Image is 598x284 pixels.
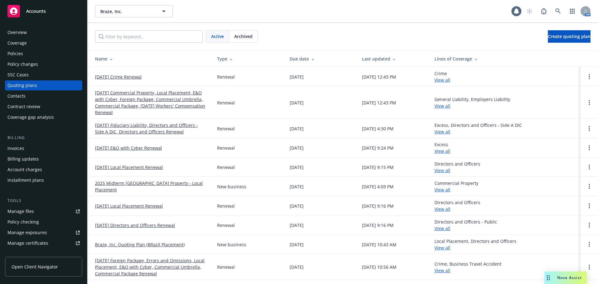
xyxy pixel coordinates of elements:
div: [DATE] [290,264,304,270]
div: Type [217,55,280,62]
a: View all [434,187,450,193]
a: Report a Bug [538,5,550,17]
div: Excess [434,141,450,154]
a: Open options [586,221,593,229]
a: Manage claims [5,249,82,259]
a: Create quoting plan [548,30,591,43]
div: Coverage [7,38,27,48]
div: [DATE] 9:24 PM [362,145,394,151]
a: Open options [586,202,593,209]
a: Contacts [5,91,82,101]
span: Active [211,33,224,40]
a: View all [434,77,450,83]
a: View all [434,225,450,231]
div: [DATE] [290,222,304,229]
div: Due date [290,55,352,62]
div: Account charges [7,165,42,175]
div: Contacts [7,91,26,101]
div: Crime [434,70,450,83]
a: Manage files [5,206,82,216]
div: Manage claims [7,249,39,259]
div: Directors and Officers [434,161,480,174]
a: Open options [586,144,593,152]
div: Renewal [217,264,235,270]
div: [DATE] 12:43 PM [362,74,396,80]
div: [DATE] [290,183,304,190]
a: Open options [586,263,593,271]
div: Contract review [7,102,40,112]
div: Policies [7,49,23,59]
span: Create quoting plan [548,33,591,39]
div: Excess, Directors and Officers - Side A DIC [434,122,522,135]
a: Contract review [5,102,82,112]
a: View all [434,148,450,154]
div: Billing [5,135,82,141]
a: Manage certificates [5,238,82,248]
div: Directors and Officers [434,199,480,212]
a: Accounts [5,2,82,20]
a: Overview [5,27,82,37]
div: [DATE] [290,74,304,80]
div: Last updated [362,55,425,62]
div: Quoting plans [7,80,37,90]
div: [DATE] 10:56 AM [362,264,396,270]
a: Open options [586,125,593,132]
div: General Liability, Employers Liability [434,96,510,109]
div: Local Placement, Directors and Officers [434,238,516,251]
div: [DATE] [290,203,304,209]
a: Installment plans [5,175,82,185]
button: Nova Assist [544,272,587,284]
div: Renewal [217,125,235,132]
a: [DATE] Commercial Property, Local Placement, E&O with Cyber, Foreign Package, Commercial Umbrella... [95,89,207,116]
div: Overview [7,27,27,37]
a: Switch app [566,5,579,17]
div: Manage files [7,206,34,216]
div: Installment plans [7,175,44,185]
div: Renewal [217,145,235,151]
div: [DATE] [290,99,304,106]
div: [DATE] [290,125,304,132]
div: Commercial Property [434,180,478,193]
div: [DATE] 9:15 PM [362,164,394,171]
a: View all [434,167,450,173]
div: Renewal [217,74,235,80]
a: [DATE] E&O with Cyber Renewal [95,145,162,151]
div: New business [217,241,246,248]
div: Directors and Officers - Public [434,219,497,232]
a: [DATE] Local Placement Renewal [95,164,163,171]
div: Renewal [217,203,235,209]
div: Invoices [7,143,24,153]
a: View all [434,245,450,251]
button: Braze, Inc. [95,5,173,17]
a: Manage exposures [5,228,82,238]
div: Crime, Business Travel Accident [434,261,501,274]
a: Coverage gap analysis [5,112,82,122]
a: SSC Cases [5,70,82,80]
a: Policies [5,49,82,59]
a: Open options [586,99,593,106]
div: Name [95,55,207,62]
a: [DATE] Crime Renewal [95,74,142,80]
a: View all [434,129,450,135]
div: Renewal [217,99,235,106]
span: Archived [234,33,253,40]
div: New business [217,183,246,190]
div: Lines of Coverage [434,55,576,62]
div: Policy checking [7,217,39,227]
div: SSC Cases [7,70,29,80]
span: Open Client Navigator [12,263,58,270]
div: Drag to move [544,272,552,284]
a: View all [434,206,450,212]
a: Braze, Inc. Quoting Plan (BRazil Placement) [95,241,185,248]
a: Start snowing [523,5,536,17]
a: Policy checking [5,217,82,227]
a: [DATE] Local Placement Renewal [95,203,163,209]
div: [DATE] [290,241,304,248]
a: Billing updates [5,154,82,164]
div: Manage exposures [7,228,47,238]
div: Renewal [217,164,235,171]
a: 2025 Midterm [GEOGRAPHIC_DATA] Property - Local Placement [95,180,207,193]
div: Manage certificates [7,238,48,248]
a: View all [434,103,450,109]
div: [DATE] [290,164,304,171]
